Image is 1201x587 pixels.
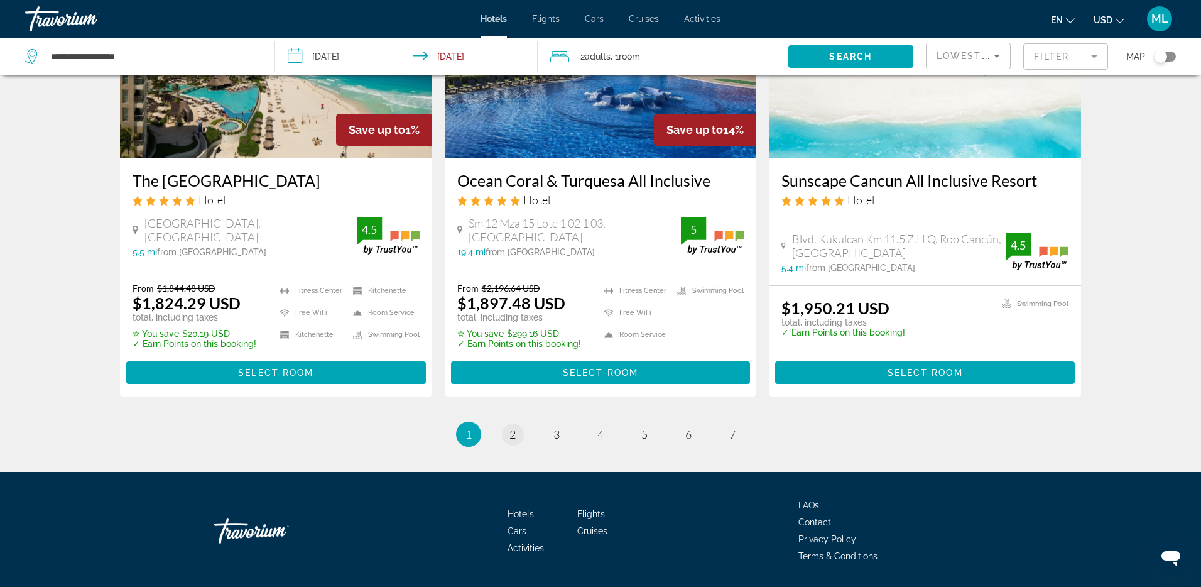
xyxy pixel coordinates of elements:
a: Flights [532,14,560,24]
span: ✮ You save [457,329,504,339]
span: Map [1126,48,1145,65]
li: Fitness Center [274,283,347,299]
li: Kitchenette [347,283,420,299]
a: Travorium [25,3,151,35]
li: Free WiFi [274,305,347,321]
nav: Pagination [120,422,1081,447]
a: Sunscape Cancun All Inclusive Resort [781,171,1068,190]
a: Contact [798,517,831,527]
button: Filter [1023,43,1108,70]
span: ML [1151,13,1168,25]
a: Privacy Policy [798,534,856,544]
span: Blvd. Kukulcan Km 11.5 Z.H Q. Roo Cancún, [GEOGRAPHIC_DATA] [792,232,1006,260]
span: Sm 12 Mza 15 Lote 1 02 1 03, [GEOGRAPHIC_DATA] [469,216,681,244]
del: $1,844.48 USD [157,283,215,293]
ins: $1,824.29 USD [133,293,241,312]
div: 14% [654,114,756,146]
p: $20.19 USD [133,329,256,339]
li: Room Service [598,327,671,343]
ins: $1,897.48 USD [457,293,565,312]
a: Select Room [775,364,1075,378]
li: Fitness Center [598,283,671,299]
a: Hotels [481,14,507,24]
span: from [GEOGRAPHIC_DATA] [157,247,266,257]
span: en [1051,15,1063,25]
a: Terms & Conditions [798,551,878,561]
div: 4.5 [357,222,382,237]
p: total, including taxes [133,312,256,322]
button: Change language [1051,11,1075,29]
span: from [GEOGRAPHIC_DATA] [486,247,595,257]
span: , 1 [611,48,640,65]
a: The [GEOGRAPHIC_DATA] [133,171,420,190]
iframe: Button to launch messaging window [1151,537,1191,577]
span: 4 [597,427,604,441]
div: 5 [681,222,706,237]
li: Free WiFi [598,305,671,321]
span: Lowest Price [937,51,1017,61]
li: Kitchenette [274,327,347,343]
a: Select Room [451,364,751,378]
div: 5 star Hotel [133,193,420,207]
span: Select Room [888,368,963,378]
a: Travorium [214,512,340,550]
img: trustyou-badge.svg [357,217,420,255]
span: Hotel [198,193,226,207]
span: Select Room [563,368,638,378]
a: Activities [508,543,544,553]
p: $299.16 USD [457,329,581,339]
span: ✮ You save [133,329,179,339]
span: FAQs [798,500,819,510]
a: Flights [577,509,605,519]
p: total, including taxes [781,317,905,327]
button: Change currency [1094,11,1124,29]
a: Ocean Coral & Turquesa All Inclusive [457,171,744,190]
p: ✓ Earn Points on this booking! [133,339,256,349]
li: Room Service [347,305,420,321]
span: 2 [580,48,611,65]
span: 7 [729,427,736,441]
button: Search [788,45,913,68]
li: Swimming Pool [671,283,744,299]
span: Hotel [847,193,874,207]
p: total, including taxes [457,312,581,322]
a: Cars [585,14,604,24]
span: Cruises [577,526,607,536]
li: Swimming Pool [347,327,420,343]
div: 5 star Hotel [781,193,1068,207]
del: $2,196.64 USD [482,283,540,293]
span: 5.4 mi [781,263,806,273]
a: Cars [508,526,526,536]
a: Select Room [126,364,426,378]
span: 19.4 mi [457,247,486,257]
span: from [GEOGRAPHIC_DATA] [806,263,915,273]
img: trustyou-badge.svg [681,217,744,255]
div: 4.5 [1006,238,1031,253]
span: 5.5 mi [133,247,157,257]
span: [GEOGRAPHIC_DATA], [GEOGRAPHIC_DATA] [144,216,357,244]
span: Room [619,52,640,62]
button: Travelers: 2 adults, 0 children [538,38,788,75]
span: Hotels [508,509,534,519]
a: Cruises [629,14,659,24]
button: Toggle map [1145,51,1176,62]
span: Search [829,52,872,62]
button: Check-in date: Nov 8, 2025 Check-out date: Nov 16, 2025 [275,38,538,75]
span: Save up to [349,123,405,136]
a: Activities [684,14,720,24]
div: 1% [336,114,432,146]
span: 1 [465,427,472,441]
span: 2 [509,427,516,441]
span: 5 [641,427,648,441]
